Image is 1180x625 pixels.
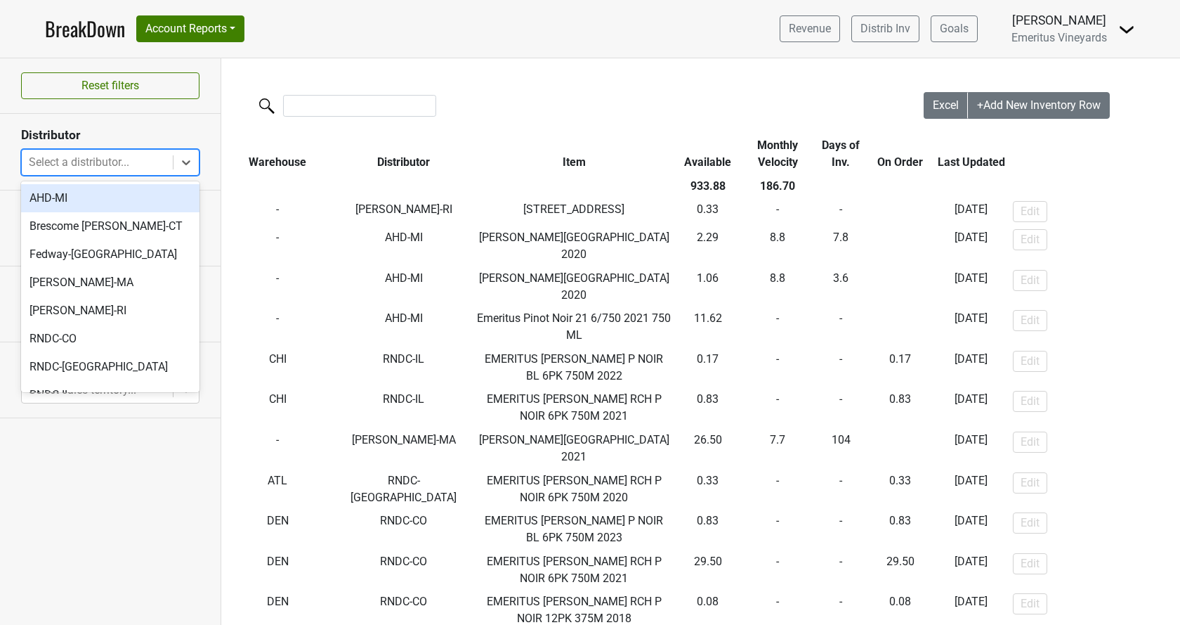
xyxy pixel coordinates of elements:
[21,184,199,212] div: AHD-MI
[867,134,933,174] th: On Order: activate to sort column ascending
[815,226,867,266] td: 7.8
[221,469,334,510] td: ATL
[867,266,933,307] td: -
[1013,270,1047,291] button: Edit
[675,134,741,174] th: Available: activate to sort column ascending
[473,134,674,174] th: Item: activate to sort column ascending
[780,15,840,42] a: Revenue
[334,134,474,174] th: Distributor: activate to sort column ascending
[221,550,334,591] td: DEN
[334,347,474,388] td: RNDC-IL
[675,307,741,347] td: 11.62
[741,266,815,307] td: 8.8
[334,428,474,469] td: [PERSON_NAME]-MA
[221,388,334,429] td: CHI
[1013,229,1047,250] button: Edit
[136,15,244,42] button: Account Reports
[487,392,662,423] span: EMERITUS [PERSON_NAME] RCH P NOIR 6PK 750M 2021
[741,174,815,198] th: 186.70
[221,428,334,469] td: -
[933,550,1009,591] td: [DATE]
[867,347,933,388] td: -
[867,509,933,550] td: -
[815,469,867,510] td: -
[815,266,867,307] td: 3.6
[741,134,815,174] th: Monthly Velocity: activate to sort column ascending
[1013,351,1047,372] button: Edit
[21,381,199,409] div: RNDC-IL
[1013,553,1047,574] button: Edit
[933,134,1009,174] th: Last Updated: activate to sort column ascending
[479,231,669,261] span: [PERSON_NAME][GEOGRAPHIC_DATA] 2020
[1013,472,1047,494] button: Edit
[741,509,815,550] td: -
[977,98,1101,112] span: +Add New Inventory Row
[675,266,741,307] td: 1.06
[1013,310,1047,331] button: Edit
[334,307,474,347] td: AHD-MI
[675,347,741,388] td: 0.17
[931,15,978,42] a: Goals
[933,198,1009,226] td: [DATE]
[815,509,867,550] td: -
[1013,391,1047,412] button: Edit
[867,469,933,510] td: -
[867,388,933,429] td: -
[675,198,741,226] td: 0.33
[675,174,741,198] th: 933.88
[933,388,1009,429] td: [DATE]
[221,134,334,174] th: Warehouse: activate to sort column ascending
[487,555,662,585] span: EMERITUS [PERSON_NAME] RCH P NOIR 6PK 750M 2021
[741,226,815,266] td: 8.8
[924,92,969,119] button: Excel
[1118,21,1135,38] img: Dropdown Menu
[479,271,669,302] span: [PERSON_NAME][GEOGRAPHIC_DATA] 2020
[45,14,125,44] a: BreakDown
[221,509,334,550] td: DEN
[334,509,474,550] td: RNDC-CO
[479,433,669,463] span: [PERSON_NAME][GEOGRAPHIC_DATA] 2021
[968,92,1110,119] button: +Add New Inventory Row
[485,514,663,544] span: EMERITUS [PERSON_NAME] P NOIR BL 6PK 750M 2023
[21,240,199,269] div: Fedway-[GEOGRAPHIC_DATA]
[21,353,199,381] div: RNDC-[GEOGRAPHIC_DATA]
[815,134,867,174] th: Days of Inv.: activate to sort column ascending
[1013,432,1047,453] button: Edit
[815,388,867,429] td: -
[741,550,815,591] td: -
[867,226,933,266] td: -
[485,352,663,382] span: EMERITUS [PERSON_NAME] P NOIR BL 6PK 750M 2022
[933,226,1009,266] td: [DATE]
[815,550,867,591] td: -
[741,428,815,469] td: 7.7
[933,469,1009,510] td: [DATE]
[741,469,815,510] td: -
[334,226,474,266] td: AHD-MI
[741,198,815,226] td: -
[21,325,199,353] div: RNDC-CO
[933,307,1009,347] td: [DATE]
[477,311,671,342] span: Emeritus Pinot Noir 21 6/750 2021 750 ML
[1013,513,1047,534] button: Edit
[21,128,199,143] h3: Distributor
[675,469,741,510] td: 0.33
[815,428,867,469] td: 104
[867,550,933,591] td: -
[334,388,474,429] td: RNDC-IL
[867,198,933,226] td: -
[741,347,815,388] td: -
[675,550,741,591] td: 29.50
[334,198,474,226] td: [PERSON_NAME]-RI
[21,72,199,99] button: Reset filters
[1011,11,1107,30] div: [PERSON_NAME]
[334,550,474,591] td: RNDC-CO
[933,509,1009,550] td: [DATE]
[867,307,933,347] td: -
[1011,31,1107,44] span: Emeritus Vineyards
[933,266,1009,307] td: [DATE]
[221,226,334,266] td: -
[21,297,199,325] div: [PERSON_NAME]-RI
[487,474,662,504] span: EMERITUS [PERSON_NAME] RCH P NOIR 6PK 750M 2020
[741,307,815,347] td: -
[334,469,474,510] td: RNDC-[GEOGRAPHIC_DATA]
